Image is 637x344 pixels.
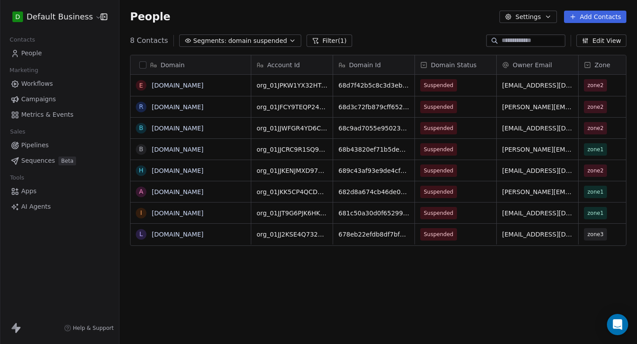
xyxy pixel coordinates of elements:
[502,124,573,133] span: [EMAIL_ADDRESS][DOMAIN_NAME]
[21,141,49,150] span: Pipelines
[502,209,573,218] span: [EMAIL_ADDRESS][DOMAIN_NAME]
[587,103,603,111] span: zone2
[228,36,287,46] span: domain suspended
[587,209,603,218] span: zone1
[152,188,203,195] a: [DOMAIN_NAME]
[7,76,112,91] a: Workflows
[21,187,37,196] span: Apps
[64,325,114,332] a: Help & Support
[152,231,203,238] a: [DOMAIN_NAME]
[152,125,203,132] a: [DOMAIN_NAME]
[307,34,352,47] button: Filter(1)
[193,36,226,46] span: Segments:
[152,210,203,217] a: [DOMAIN_NAME]
[7,199,112,214] a: AI Agents
[152,167,203,174] a: [DOMAIN_NAME]
[502,166,573,175] span: [EMAIL_ADDRESS][DOMAIN_NAME]
[139,123,143,133] div: b
[257,124,327,133] span: org_01JJWFGR4YD6C38ADYEBKAK1JV
[257,81,327,90] span: org_01JPKW1YX32HTCRD7H3EA4MAD6
[21,79,53,88] span: Workflows
[139,145,143,154] div: b
[587,230,603,239] span: zone3
[7,153,112,168] a: SequencesBeta
[257,209,327,218] span: org_01JJT9G6PJK6HKQD2KS0PT4C23
[6,171,28,184] span: Tools
[7,107,112,122] a: Metrics & Events
[338,81,409,90] span: 68d7f42b5c8c3d3eb6f42ac3
[564,11,626,23] button: Add Contacts
[21,202,51,211] span: AI Agents
[73,325,114,332] span: Help & Support
[587,81,603,90] span: zone2
[424,81,453,90] span: Suspended
[333,55,414,74] div: Domain Id
[251,55,333,74] div: Account Id
[21,49,42,58] span: People
[7,184,112,199] a: Apps
[607,314,628,335] div: Open Intercom Messenger
[58,157,76,165] span: Beta
[130,10,170,23] span: People
[152,103,203,111] a: [DOMAIN_NAME]
[424,145,453,154] span: Suspended
[139,187,143,196] div: a
[502,81,573,90] span: [EMAIL_ADDRESS][DOMAIN_NAME]
[587,166,603,175] span: zone2
[595,61,610,69] span: Zone
[502,145,573,154] span: [PERSON_NAME][EMAIL_ADDRESS][DOMAIN_NAME]
[267,61,300,69] span: Account Id
[130,35,168,46] span: 8 Contacts
[161,61,184,69] span: Domain
[140,208,142,218] div: i
[139,81,143,90] div: e
[502,230,573,239] span: [EMAIL_ADDRESS][DOMAIN_NAME]
[257,145,327,154] span: org_01JJCRC9R1SQ931S99BJRMB2RE
[257,230,327,239] span: org_01JJ2KSE4Q732QP6SBMVZS764E
[257,166,327,175] span: org_01JJKENJMXD97A3GDQJFZSS2J8
[257,187,327,196] span: org_01JKK5CP4QCDN2P7Y18HPTXA6Y
[139,102,143,111] div: r
[338,124,409,133] span: 68c9ad7055e9502391e8327f
[6,33,39,46] span: Contacts
[7,46,112,61] a: People
[338,103,409,111] span: 68d3c72fb879cff6524fc29e
[21,110,73,119] span: Metrics & Events
[139,229,143,239] div: l
[349,61,381,69] span: Domain Id
[424,166,453,175] span: Suspended
[587,145,603,154] span: zone1
[21,156,55,165] span: Sequences
[6,64,42,77] span: Marketing
[15,12,20,21] span: D
[424,187,453,196] span: Suspended
[431,61,476,69] span: Domain Status
[502,187,573,196] span: [PERSON_NAME][EMAIL_ADDRESS][DOMAIN_NAME]
[499,11,556,23] button: Settings
[152,82,203,89] a: [DOMAIN_NAME]
[587,187,603,196] span: zone1
[513,61,552,69] span: Owner Email
[502,103,573,111] span: [PERSON_NAME][EMAIL_ADDRESS][DOMAIN_NAME]
[7,138,112,153] a: Pipelines
[424,124,453,133] span: Suspended
[27,11,93,23] span: Default Business
[338,145,409,154] span: 68b43820ef71b5deb861515d
[338,187,409,196] span: 682d8a674cb46de018cb06b5
[257,103,327,111] span: org_01JFCY9TEQP24FH23A2B6KFNC9
[424,209,453,218] span: Suspended
[21,95,56,104] span: Campaigns
[139,166,144,175] div: h
[497,55,578,74] div: Owner Email
[587,124,603,133] span: zone2
[338,230,409,239] span: 678eb22efdb8df7bfbb7a587
[152,146,203,153] a: [DOMAIN_NAME]
[11,9,94,24] button: DDefault Business
[415,55,496,74] div: Domain Status
[130,75,251,337] div: grid
[424,103,453,111] span: Suspended
[7,92,112,107] a: Campaigns
[338,166,409,175] span: 689c43af93e9de4cf4d6e79f
[424,230,453,239] span: Suspended
[6,125,29,138] span: Sales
